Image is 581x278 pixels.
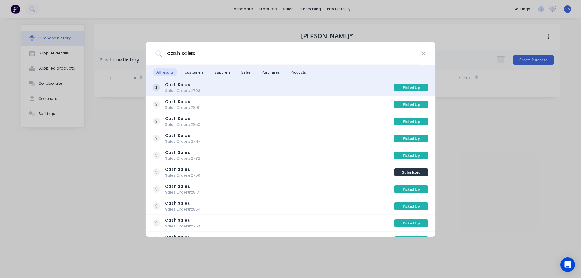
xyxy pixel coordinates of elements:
div: Sales Order #2708 [165,88,200,93]
span: All results [153,68,177,76]
b: Cash Sales [165,116,190,122]
b: Cash Sales [165,166,190,172]
div: Picked Up [394,236,428,244]
div: Sales Order #2750 [165,173,200,178]
b: Cash Sales [165,183,190,189]
span: Customers [181,68,207,76]
b: Cash Sales [165,149,190,155]
div: Sales Order #2853 [165,122,200,127]
div: Sales Order #2753 [165,224,200,229]
div: Sales Order #2817 [165,190,199,195]
div: Picked Up [394,185,428,193]
b: Cash Sales [165,82,190,88]
div: Picked Up [394,202,428,210]
div: Picked Up [394,152,428,159]
b: Cash Sales [165,99,190,105]
div: Picked Up [394,84,428,91]
div: Picked Up [394,219,428,227]
b: Cash Sales [165,217,190,223]
input: Start typing a customer or supplier name to create a new order... [162,42,421,65]
span: Products [287,68,310,76]
span: Suppliers [211,68,234,76]
div: Submitted [394,168,428,176]
div: Sales Order #2747 [165,139,201,144]
div: Open Intercom Messenger [560,257,575,272]
div: Sales Order #2854 [165,207,201,212]
b: Cash Sales [165,234,190,240]
div: Sales Order #2782 [165,156,200,161]
div: Picked Up [394,101,428,108]
div: Sales Order #2818 [165,105,199,110]
span: Purchases [258,68,283,76]
b: Cash Sales [165,132,190,139]
span: Sales [238,68,254,76]
b: Cash Sales [165,200,190,206]
div: Picked Up [394,135,428,142]
div: Picked Up [394,118,428,125]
